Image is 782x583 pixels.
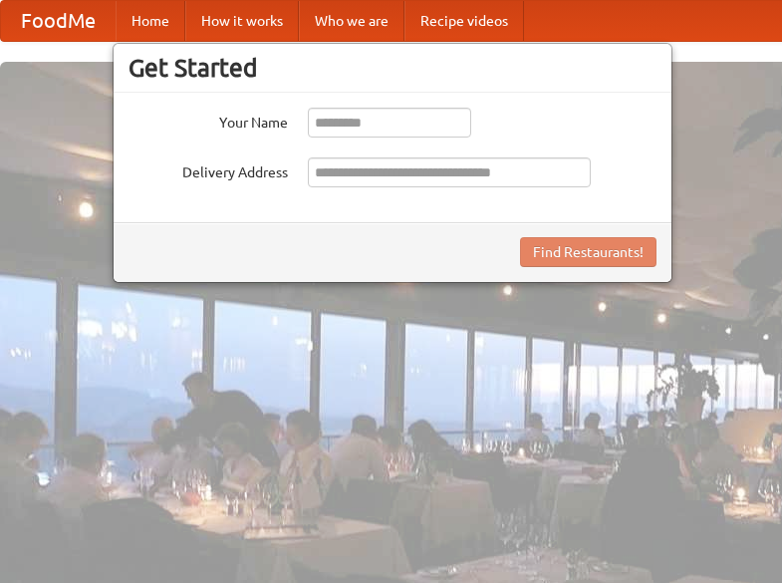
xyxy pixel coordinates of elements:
[1,1,116,41] a: FoodMe
[404,1,524,41] a: Recipe videos
[185,1,299,41] a: How it works
[520,237,656,267] button: Find Restaurants!
[299,1,404,41] a: Who we are
[129,53,656,83] h3: Get Started
[129,108,288,133] label: Your Name
[116,1,185,41] a: Home
[129,157,288,182] label: Delivery Address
